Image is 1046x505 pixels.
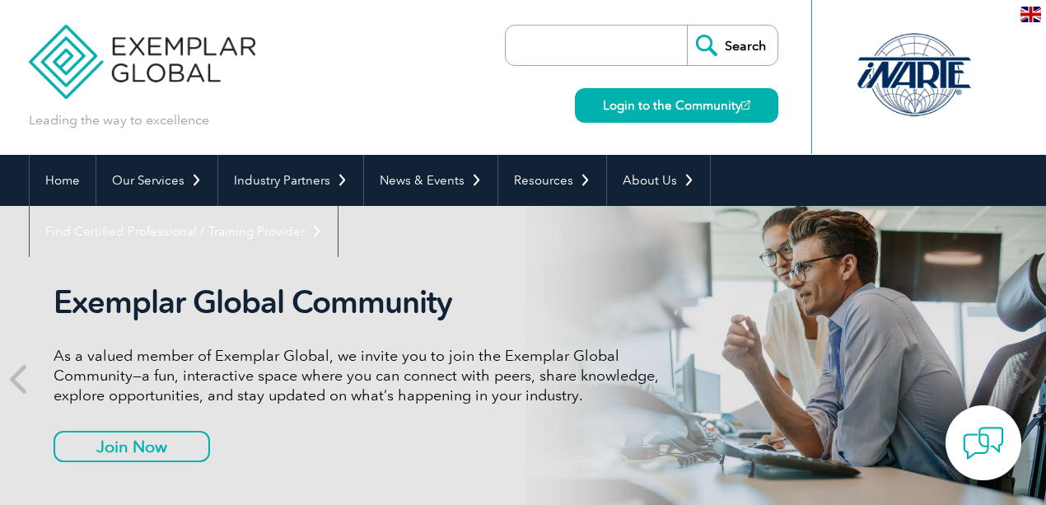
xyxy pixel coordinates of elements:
a: Industry Partners [218,155,363,206]
h2: Exemplar Global Community [54,283,671,321]
a: Join Now [54,431,210,462]
a: Find Certified Professional / Training Provider [30,206,338,257]
a: Login to the Community [575,88,778,123]
p: As a valued member of Exemplar Global, we invite you to join the Exemplar Global Community—a fun,... [54,346,671,405]
input: Search [687,26,777,65]
a: News & Events [364,155,497,206]
a: Resources [498,155,606,206]
img: open_square.png [741,101,750,110]
a: Our Services [96,155,217,206]
img: contact-chat.png [963,423,1004,464]
img: en [1020,7,1041,22]
p: Leading the way to excellence [29,111,209,129]
a: About Us [607,155,710,206]
a: Home [30,155,96,206]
